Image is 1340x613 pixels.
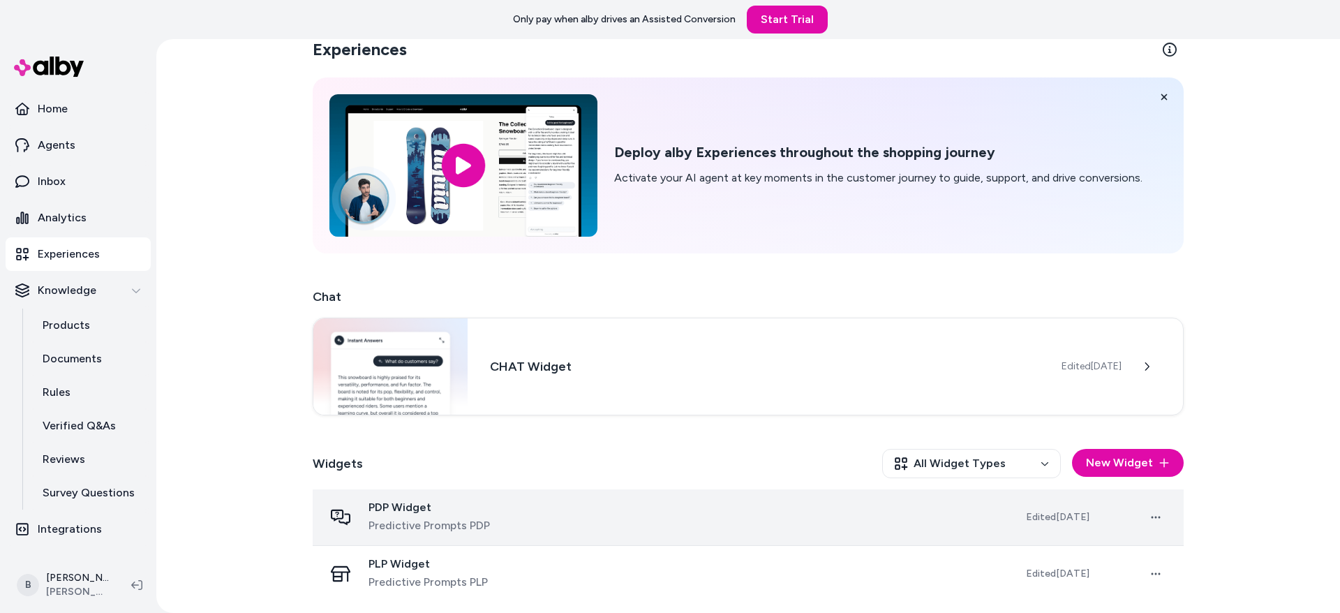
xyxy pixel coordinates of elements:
[1072,449,1184,477] button: New Widget
[313,318,1184,415] a: Chat widgetCHAT WidgetEdited[DATE]
[313,454,363,473] h2: Widgets
[43,384,70,401] p: Rules
[46,585,109,599] span: [PERSON_NAME]'s Wigs
[38,101,68,117] p: Home
[313,318,468,415] img: Chat widget
[513,13,736,27] p: Only pay when alby drives an Assisted Conversion
[1026,568,1089,579] span: Edited [DATE]
[368,557,488,571] span: PLP Widget
[29,376,151,409] a: Rules
[46,571,109,585] p: [PERSON_NAME]'s Wigs Shopify
[43,317,90,334] p: Products
[43,418,116,434] p: Verified Q&As
[14,57,84,77] img: alby Logo
[6,128,151,162] a: Agents
[6,237,151,271] a: Experiences
[29,309,151,342] a: Products
[313,287,1184,306] h2: Chat
[614,170,1142,186] p: Activate your AI agent at key moments in the customer journey to guide, support, and drive conver...
[6,274,151,307] button: Knowledge
[747,6,828,34] a: Start Trial
[368,574,488,591] span: Predictive Prompts PLP
[8,563,120,607] button: B[PERSON_NAME]'s Wigs Shopify[PERSON_NAME]'s Wigs
[43,485,135,501] p: Survey Questions
[368,501,490,515] span: PDP Widget
[43,451,85,468] p: Reviews
[490,357,1039,376] h3: CHAT Widget
[29,476,151,510] a: Survey Questions
[614,144,1142,161] h2: Deploy alby Experiences throughout the shopping journey
[17,574,39,596] span: B
[6,512,151,546] a: Integrations
[6,165,151,198] a: Inbox
[38,246,100,263] p: Experiences
[29,443,151,476] a: Reviews
[6,201,151,235] a: Analytics
[38,521,102,538] p: Integrations
[1062,360,1122,374] span: Edited [DATE]
[38,282,96,299] p: Knowledge
[38,137,75,154] p: Agents
[43,350,102,367] p: Documents
[38,209,87,226] p: Analytics
[38,173,66,190] p: Inbox
[29,409,151,443] a: Verified Q&As
[368,517,490,534] span: Predictive Prompts PDP
[6,92,151,126] a: Home
[1026,511,1089,523] span: Edited [DATE]
[29,342,151,376] a: Documents
[313,38,407,61] h2: Experiences
[882,449,1061,478] button: All Widget Types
